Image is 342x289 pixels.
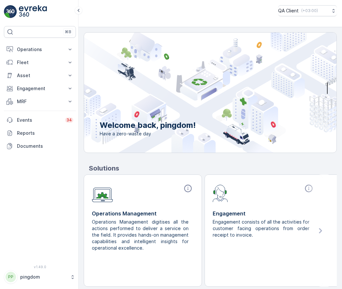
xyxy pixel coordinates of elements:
[213,210,315,217] p: Engagement
[20,274,67,280] p: pingdom
[100,120,196,131] p: Welcome back, pingdom!
[17,46,63,53] p: Operations
[19,5,47,18] img: logo_light-DOdMpM7g.png
[4,270,76,284] button: PPpingdom
[4,82,76,95] button: Engagement
[4,43,76,56] button: Operations
[89,163,337,173] p: Solutions
[17,143,73,149] p: Documents
[4,5,17,18] img: logo
[17,59,63,66] p: Fleet
[4,265,76,269] span: v 1.49.0
[278,7,299,14] p: QA Client
[4,95,76,108] button: MRF
[6,272,16,282] div: PP
[4,56,76,69] button: Fleet
[213,219,309,238] p: Engagement consists of all the activities for customer facing operations from order receipt to in...
[4,127,76,140] a: Reports
[4,69,76,82] button: Asset
[100,131,196,137] span: Have a zero-waste day
[17,72,63,79] p: Asset
[4,140,76,153] a: Documents
[92,184,113,202] img: module-icon
[213,184,228,202] img: module-icon
[17,98,63,105] p: MRF
[55,33,336,153] img: city illustration
[4,114,76,127] a: Events34
[66,117,72,123] p: 34
[92,219,189,251] p: Operations Management digitises all the actions performed to deliver a service on the field. It p...
[65,29,71,34] p: ⌘B
[17,130,73,136] p: Reports
[301,8,318,13] p: ( +03:00 )
[278,5,337,16] button: QA Client(+03:00)
[92,210,194,217] p: Operations Management
[17,117,61,123] p: Events
[17,85,63,92] p: Engagement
